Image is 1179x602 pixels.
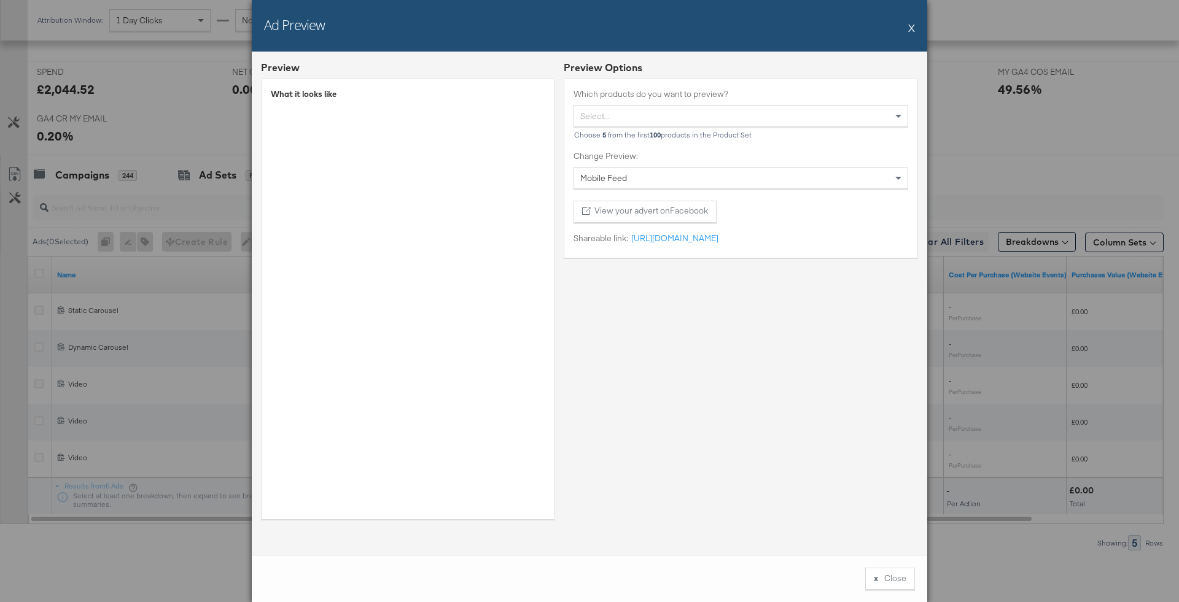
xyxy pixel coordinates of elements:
[574,131,908,139] div: Choose from the first products in the Product Set
[271,88,545,100] div: What it looks like
[874,573,878,584] div: x
[908,15,915,40] button: X
[574,233,628,244] label: Shareable link:
[264,15,325,34] h2: Ad Preview
[602,130,606,139] b: 5
[650,130,661,139] b: 100
[564,61,918,75] div: Preview Options
[574,150,908,162] label: Change Preview:
[261,61,300,75] div: Preview
[580,172,627,183] span: Mobile Feed
[865,568,915,590] button: xClose
[574,88,908,100] label: Which products do you want to preview?
[628,233,718,244] a: [URL][DOMAIN_NAME]
[574,106,908,126] div: Select...
[574,201,717,223] button: View your advert onFacebook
